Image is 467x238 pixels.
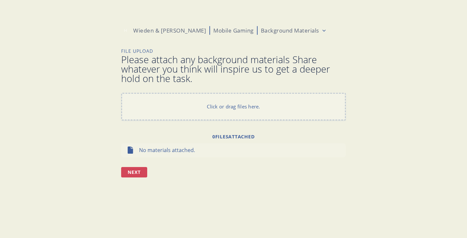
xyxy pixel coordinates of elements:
[121,48,346,55] p: File Upload
[207,103,260,110] p: Click or drag files here.
[133,27,206,35] p: Wieden & [PERSON_NAME]
[261,27,327,34] button: Background Materials
[121,133,346,140] div: 0 file s attached
[121,167,147,177] button: Next
[121,143,346,157] div: No materials attached.
[261,27,319,34] p: Background Materials
[121,26,130,35] svg: Henry Lambert
[121,93,346,120] div: Click or drag files here.
[213,27,254,35] p: Mobile Gaming
[121,26,130,35] div: H
[121,55,346,83] span: Please attach any background materials Share whatever you think will inspire us to get a deeper h...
